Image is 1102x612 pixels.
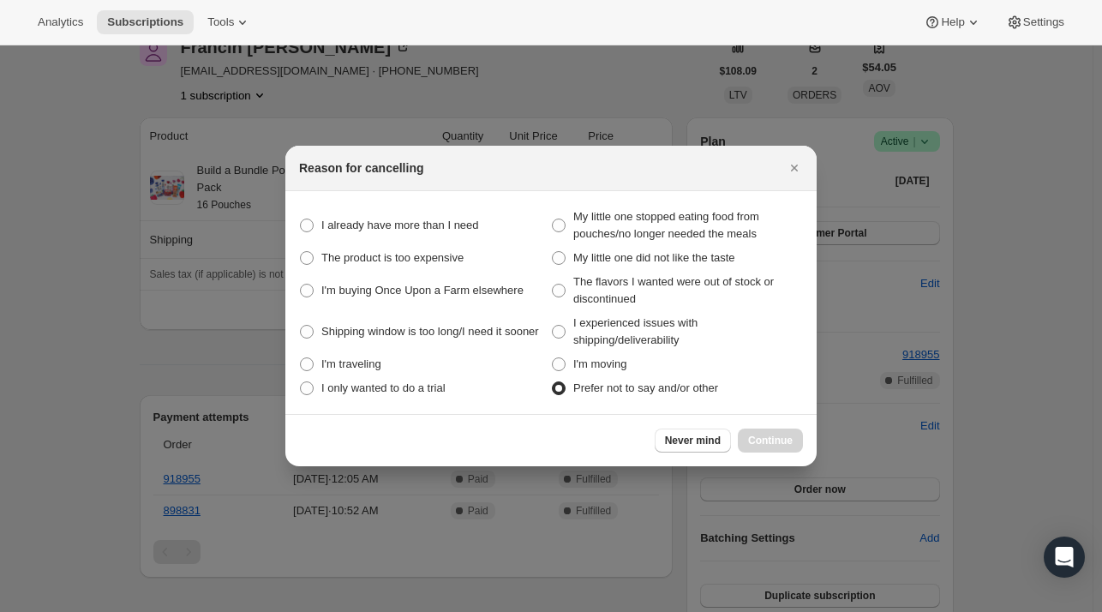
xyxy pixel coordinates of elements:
[573,381,718,394] span: Prefer not to say and/or other
[573,316,698,346] span: I experienced issues with shipping/deliverability
[1023,15,1064,29] span: Settings
[665,434,721,447] span: Never mind
[299,159,423,177] h2: Reason for cancelling
[107,15,183,29] span: Subscriptions
[97,10,194,34] button: Subscriptions
[321,325,539,338] span: Shipping window is too long/I need it sooner
[207,15,234,29] span: Tools
[941,15,964,29] span: Help
[655,429,731,453] button: Never mind
[573,275,774,305] span: The flavors I wanted were out of stock or discontinued
[321,357,381,370] span: I'm traveling
[573,357,626,370] span: I'm moving
[996,10,1075,34] button: Settings
[27,10,93,34] button: Analytics
[782,156,806,180] button: Close
[573,210,759,240] span: My little one stopped eating food from pouches/no longer needed the meals
[197,10,261,34] button: Tools
[1044,537,1085,578] div: Open Intercom Messenger
[913,10,991,34] button: Help
[321,284,524,297] span: I'm buying Once Upon a Farm elsewhere
[573,251,735,264] span: My little one did not like the taste
[321,251,464,264] span: The product is too expensive
[321,381,446,394] span: I only wanted to do a trial
[38,15,83,29] span: Analytics
[321,219,479,231] span: I already have more than I need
